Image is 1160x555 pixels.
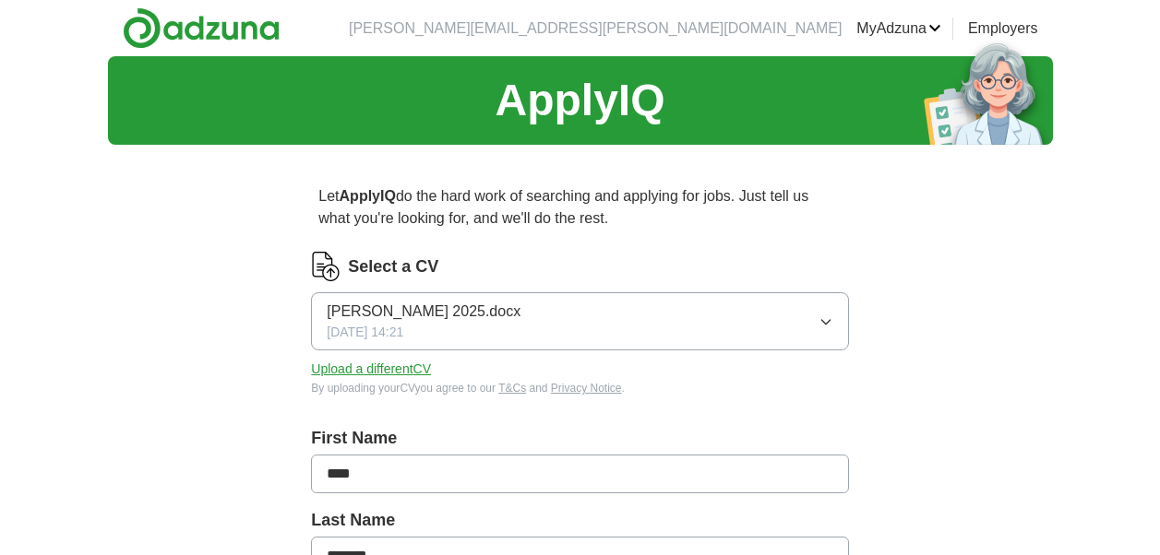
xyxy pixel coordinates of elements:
[311,380,848,396] div: By uploading your CV you agree to our and .
[311,360,431,379] button: Upload a differentCV
[349,18,842,40] li: [PERSON_NAME][EMAIL_ADDRESS][PERSON_NAME][DOMAIN_NAME]
[856,18,941,40] a: MyAdzuna
[311,252,341,281] img: CV Icon
[123,7,280,49] img: Adzuna logo
[495,67,664,134] h1: ApplyIQ
[327,301,520,323] span: [PERSON_NAME] 2025.docx
[311,426,848,451] label: First Name
[968,18,1038,40] a: Employers
[340,188,396,204] strong: ApplyIQ
[327,323,403,342] span: [DATE] 14:21
[311,178,848,237] p: Let do the hard work of searching and applying for jobs. Just tell us what you're looking for, an...
[348,254,438,279] label: Select a CV
[311,508,848,533] label: Last Name
[311,292,848,350] button: [PERSON_NAME] 2025.docx[DATE] 14:21
[551,382,622,395] a: Privacy Notice
[498,382,526,395] a: T&Cs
